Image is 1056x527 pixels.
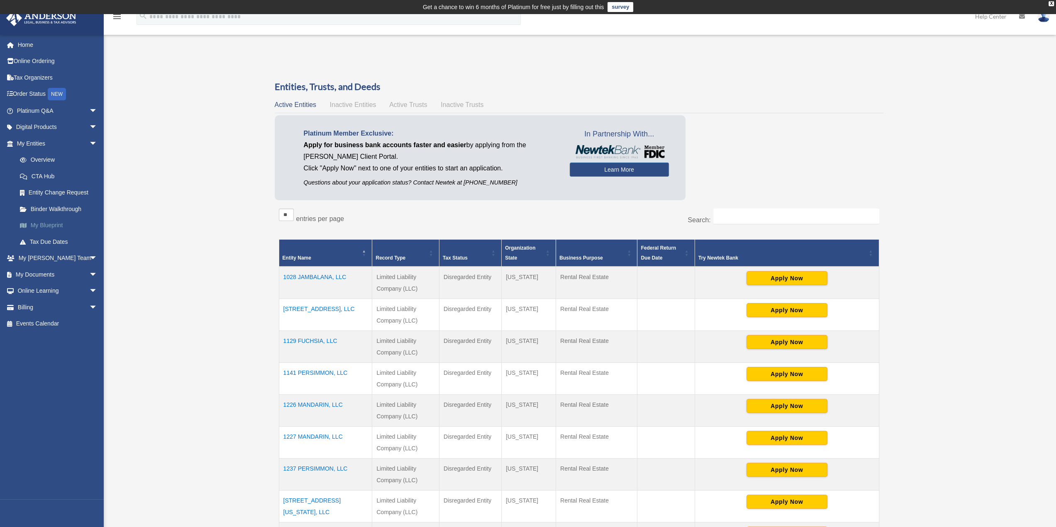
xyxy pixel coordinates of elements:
[304,163,557,174] p: Click "Apply Now" next to one of your entities to start an application.
[275,101,316,108] span: Active Entities
[439,394,501,426] td: Disregarded Entity
[505,245,535,261] span: Organization State
[501,239,556,267] th: Organization State: Activate to sort
[304,128,557,139] p: Platinum Member Exclusive:
[746,463,827,477] button: Apply Now
[372,394,439,426] td: Limited Liability Company (LLC)
[89,266,106,283] span: arrow_drop_down
[501,299,556,330] td: [US_STATE]
[372,490,439,522] td: Limited Liability Company (LLC)
[746,495,827,509] button: Apply Now
[279,239,372,267] th: Entity Name: Activate to invert sorting
[441,101,483,108] span: Inactive Trusts
[556,490,637,522] td: Rental Real Estate
[556,426,637,458] td: Rental Real Estate
[372,267,439,299] td: Limited Liability Company (LLC)
[283,255,311,261] span: Entity Name
[688,216,710,223] label: Search:
[6,53,110,70] a: Online Ordering
[139,11,148,20] i: search
[89,102,106,119] span: arrow_drop_down
[439,426,501,458] td: Disregarded Entity
[89,250,106,267] span: arrow_drop_down
[304,177,557,188] p: Questions about your application status? Contact Newtek at [PHONE_NUMBER]
[6,86,110,103] a: Order StatusNEW
[6,102,110,119] a: Platinum Q&Aarrow_drop_down
[1049,1,1054,6] div: close
[746,399,827,413] button: Apply Now
[556,239,637,267] th: Business Purpose: Activate to sort
[372,426,439,458] td: Limited Liability Company (LLC)
[570,128,669,141] span: In Partnership With...
[304,139,557,163] p: by applying from the [PERSON_NAME] Client Portal.
[6,299,110,316] a: Billingarrow_drop_down
[6,119,110,136] a: Digital Productsarrow_drop_down
[296,215,344,222] label: entries per page
[439,490,501,522] td: Disregarded Entity
[89,283,106,300] span: arrow_drop_down
[501,426,556,458] td: [US_STATE]
[746,271,827,285] button: Apply Now
[746,367,827,381] button: Apply Now
[556,394,637,426] td: Rental Real Estate
[372,362,439,394] td: Limited Liability Company (LLC)
[574,145,665,158] img: NewtekBankLogoSM.png
[12,233,110,250] a: Tax Due Dates
[6,316,110,332] a: Events Calendar
[501,267,556,299] td: [US_STATE]
[641,245,676,261] span: Federal Return Due Date
[372,330,439,362] td: Limited Liability Company (LLC)
[439,330,501,362] td: Disregarded Entity
[304,141,466,148] span: Apply for business bank accounts faster and easier
[501,362,556,394] td: [US_STATE]
[372,239,439,267] th: Record Type: Activate to sort
[376,255,405,261] span: Record Type
[439,267,501,299] td: Disregarded Entity
[389,101,427,108] span: Active Trusts
[501,330,556,362] td: [US_STATE]
[556,330,637,362] td: Rental Real Estate
[556,299,637,330] td: Rental Real Estate
[559,255,603,261] span: Business Purpose
[1037,10,1050,22] img: User Pic
[279,394,372,426] td: 1226 MANDARIN, LLC
[89,299,106,316] span: arrow_drop_down
[501,490,556,522] td: [US_STATE]
[746,335,827,349] button: Apply Now
[556,362,637,394] td: Rental Real Estate
[372,299,439,330] td: Limited Liability Company (LLC)
[695,239,879,267] th: Try Newtek Bank : Activate to sort
[746,303,827,317] button: Apply Now
[6,250,110,267] a: My [PERSON_NAME] Teamarrow_drop_down
[501,458,556,490] td: [US_STATE]
[329,101,376,108] span: Inactive Entities
[6,36,110,53] a: Home
[4,10,79,26] img: Anderson Advisors Platinum Portal
[556,267,637,299] td: Rental Real Estate
[372,458,439,490] td: Limited Liability Company (LLC)
[570,163,669,177] a: Learn More
[112,12,122,22] i: menu
[48,88,66,100] div: NEW
[443,255,468,261] span: Tax Status
[112,15,122,22] a: menu
[439,362,501,394] td: Disregarded Entity
[6,69,110,86] a: Tax Organizers
[12,201,110,217] a: Binder Walkthrough
[556,458,637,490] td: Rental Real Estate
[637,239,695,267] th: Federal Return Due Date: Activate to sort
[607,2,633,12] a: survey
[89,119,106,136] span: arrow_drop_down
[279,267,372,299] td: 1028 JAMBALANA, LLC
[746,431,827,445] button: Apply Now
[439,458,501,490] td: Disregarded Entity
[279,330,372,362] td: 1129 FUCHSIA, LLC
[275,80,883,93] h3: Entities, Trusts, and Deeds
[279,362,372,394] td: 1141 PERSIMMON, LLC
[698,253,866,263] div: Try Newtek Bank
[12,185,110,201] a: Entity Change Request
[12,152,106,168] a: Overview
[89,135,106,152] span: arrow_drop_down
[12,168,110,185] a: CTA Hub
